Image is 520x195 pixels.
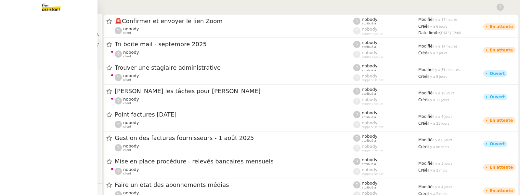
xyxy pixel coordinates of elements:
[115,88,353,94] span: [PERSON_NAME] les tâches pour [PERSON_NAME]
[418,91,433,95] span: Modifié
[353,97,418,105] app-user-label: suppervisé par
[362,139,376,143] span: attribué à
[362,32,383,35] span: suppervisé par
[362,157,377,162] span: nobody
[418,138,433,142] span: Modifié
[418,161,433,166] span: Modifié
[353,110,418,119] app-user-label: attribué à
[418,51,427,55] span: Créé
[123,55,131,58] span: client
[427,169,447,172] span: il y a 2 mois
[362,102,383,105] span: suppervisé par
[353,74,418,82] app-user-label: suppervisé par
[353,87,418,95] app-user-label: attribué à
[123,172,131,175] span: client
[362,167,377,172] span: nobody
[418,67,433,72] span: Modifié
[123,97,139,102] span: nobody
[123,148,131,152] span: client
[362,149,383,152] span: suppervisé par
[362,116,376,119] span: attribué à
[115,41,353,47] span: Tri boite mail - septembre 2025
[353,17,418,25] app-user-label: attribué à
[353,181,418,189] app-user-label: attribué à
[362,63,377,68] span: nobody
[353,40,418,49] app-user-label: attribué à
[123,50,139,55] span: nobody
[123,73,139,78] span: nobody
[362,78,383,82] span: suppervisé par
[362,17,377,22] span: nobody
[418,74,427,79] span: Créé
[490,72,505,76] div: Ouvert
[115,167,353,175] app-user-detailed-label: client
[490,95,505,99] div: Ouvert
[490,142,505,146] div: Ouvert
[427,145,449,149] span: il y a un mois
[433,185,452,189] span: il y a 4 jours
[123,120,139,125] span: nobody
[427,25,447,28] span: il y a 6 jours
[353,134,418,142] app-user-label: attribué à
[123,144,139,148] span: nobody
[433,138,452,142] span: il y a 6 jours
[362,45,376,49] span: attribué à
[115,50,353,58] app-user-detailed-label: client
[440,31,461,35] span: [DATE] 12:00
[433,68,460,72] span: il y a 31 minutes
[418,121,427,126] span: Créé
[115,97,353,105] app-user-detailed-label: client
[362,87,377,92] span: nobody
[433,18,458,21] span: il y a 17 heures
[362,186,376,189] span: attribué à
[123,78,131,82] span: client
[427,98,449,102] span: il y a 11 jours
[353,157,418,166] app-user-label: attribué à
[123,125,131,129] span: client
[418,24,427,29] span: Créé
[115,182,353,188] span: Faire un état des abonnements médias
[115,18,122,24] span: 🚨
[427,75,447,78] span: il y a 8 jours
[418,168,427,173] span: Créé
[362,22,376,25] span: attribué à
[362,181,377,186] span: nobody
[123,167,139,172] span: nobody
[353,50,418,59] app-user-label: suppervisé par
[490,48,513,52] div: En attente
[362,40,377,45] span: nobody
[362,97,377,102] span: nobody
[362,92,376,96] span: attribué à
[115,135,353,141] span: Gestion des factures fournisseurs - 1 août 2025
[115,73,353,82] app-user-detailed-label: client
[418,44,433,49] span: Modifié
[115,65,353,71] span: Trouver une stagiaire administrative
[490,118,513,122] div: En attente
[123,102,131,105] span: client
[353,27,418,35] app-user-label: suppervisé par
[362,55,383,59] span: suppervisé par
[353,63,418,72] app-user-label: attribué à
[362,69,376,72] span: attribué à
[362,125,383,129] span: suppervisé par
[115,120,353,129] app-user-detailed-label: client
[362,110,377,115] span: nobody
[418,98,427,102] span: Créé
[490,25,513,29] div: En attente
[418,185,433,189] span: Modifié
[418,114,433,119] span: Modifié
[353,167,418,176] app-user-label: suppervisé par
[115,26,353,35] app-user-detailed-label: client
[115,144,353,152] app-user-detailed-label: client
[427,51,447,55] span: il y a 7 jours
[433,115,452,118] span: il y a 4 jours
[115,18,353,24] span: Confirmer et envoyer le lien Zoom
[123,26,139,31] span: nobody
[115,112,353,118] span: Point factures [DATE]
[362,74,377,78] span: nobody
[115,159,353,164] span: Mise en place procédure - relevés bancaires mensuels
[418,17,433,22] span: Modifié
[490,165,513,169] div: En attente
[123,31,131,35] span: client
[418,31,440,35] span: Date limite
